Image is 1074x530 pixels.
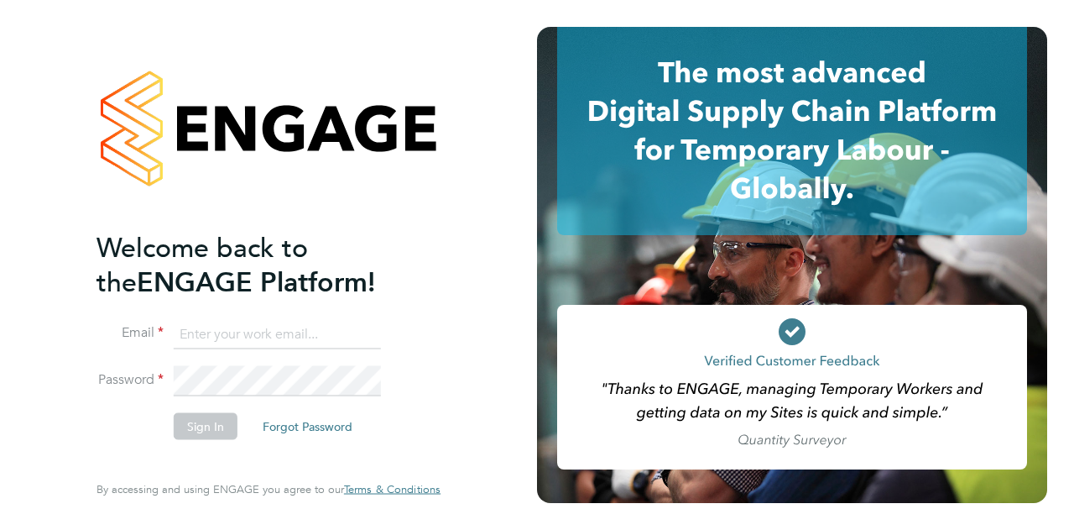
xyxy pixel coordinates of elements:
[344,482,441,496] span: Terms & Conditions
[96,482,441,496] span: By accessing and using ENGAGE you agree to our
[96,230,424,299] h2: ENGAGE Platform!
[96,370,164,388] label: Password
[96,324,164,342] label: Email
[344,483,441,496] a: Terms & Conditions
[96,231,308,298] span: Welcome back to the
[174,319,381,349] input: Enter your work email...
[249,412,366,439] button: Forgot Password
[174,412,237,439] button: Sign In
